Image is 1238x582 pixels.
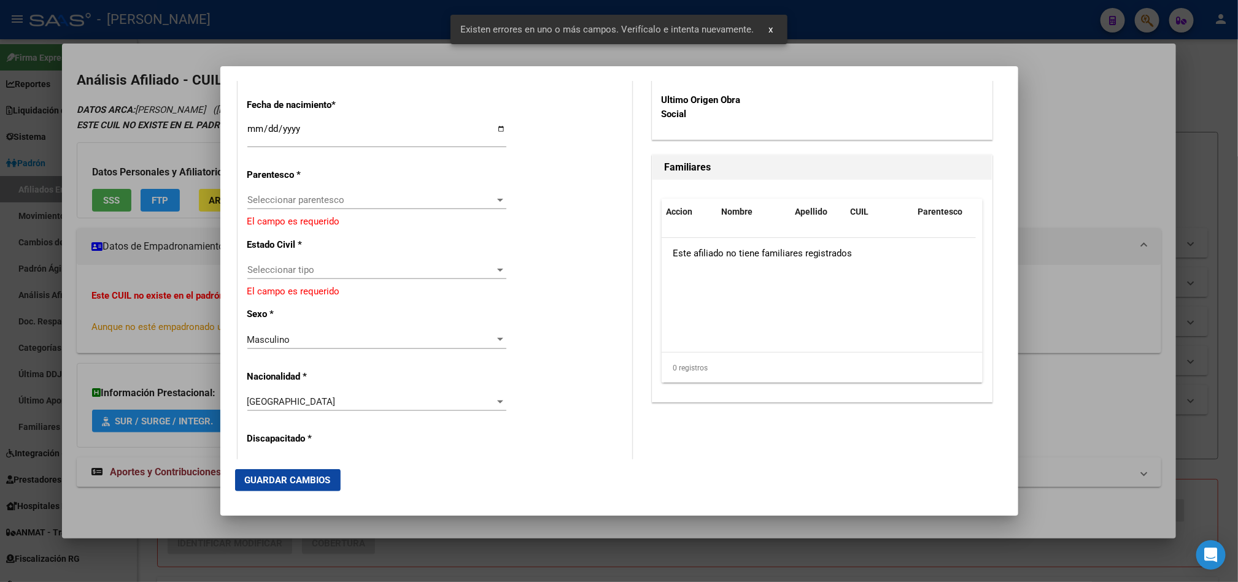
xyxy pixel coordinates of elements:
[245,475,331,486] span: Guardar Cambios
[665,160,980,175] h1: Familiares
[846,199,913,225] datatable-header-cell: CUIL
[247,194,495,205] span: Seleccionar parentesco
[247,396,336,407] span: [GEOGRAPHIC_DATA]
[247,215,622,229] p: El campo es requerido
[662,93,758,121] p: Ultimo Origen Obra Social
[247,168,360,182] p: Parentesco *
[918,207,963,216] span: Parentesco
[717,199,791,225] datatable-header-cell: Nombre
[247,432,360,446] p: Discapacitado *
[1196,540,1226,570] div: Open Intercom Messenger
[247,370,360,384] p: Nacionalidad *
[247,285,622,299] p: El campo es requerido
[247,264,495,275] span: Seleccionar tipo
[662,353,983,383] div: 0 registros
[662,199,717,225] datatable-header-cell: Accion
[759,18,783,40] button: x
[235,469,341,491] button: Guardar Cambios
[247,307,360,321] p: Sexo *
[247,458,320,469] span: No discapacitado
[795,207,828,216] span: Apellido
[247,98,360,112] p: Fecha de nacimiento
[662,238,976,269] div: Este afiliado no tiene familiares registrados
[791,199,846,225] datatable-header-cell: Apellido
[247,238,360,252] p: Estado Civil *
[667,207,693,216] span: Accion
[247,334,290,345] span: Masculino
[913,199,999,225] datatable-header-cell: Parentesco
[851,207,869,216] span: CUIL
[768,24,773,35] span: x
[722,207,753,216] span: Nombre
[460,23,754,36] span: Existen errores en uno o más campos. Verifícalo e intenta nuevamente.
